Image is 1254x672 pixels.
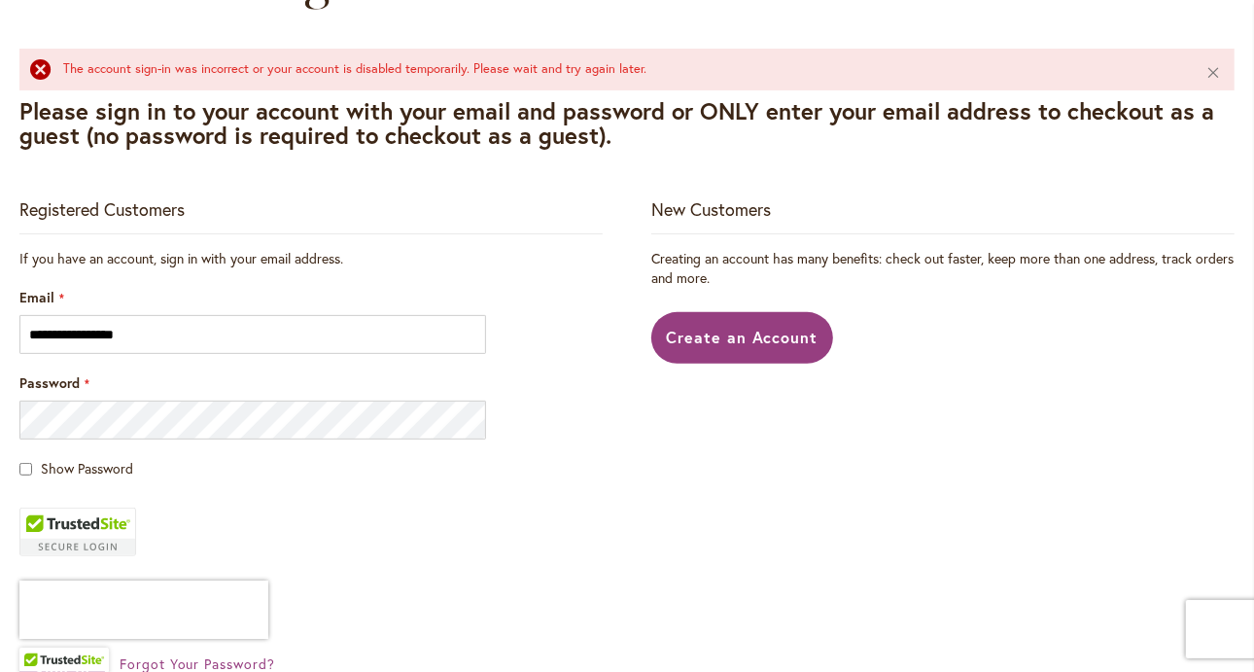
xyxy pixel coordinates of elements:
iframe: reCAPTCHA [19,581,268,639]
span: Password [19,373,80,392]
strong: Registered Customers [19,197,185,221]
p: Creating an account has many benefits: check out faster, keep more than one address, track orders... [651,249,1235,288]
strong: New Customers [651,197,771,221]
strong: Please sign in to your account with your email and password or ONLY enter your email address to c... [19,95,1214,151]
div: TrustedSite Certified [19,508,136,556]
span: Create an Account [666,327,819,347]
span: Show Password [41,459,133,477]
div: The account sign-in was incorrect or your account is disabled temporarily. Please wait and try ag... [63,60,1176,79]
iframe: Launch Accessibility Center [15,603,69,657]
a: Create an Account [651,312,833,364]
span: Email [19,288,54,306]
div: If you have an account, sign in with your email address. [19,249,603,268]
